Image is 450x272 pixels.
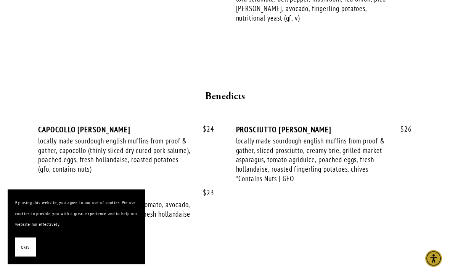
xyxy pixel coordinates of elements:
div: CAPOCOLLO [PERSON_NAME] [38,125,214,135]
div: Accessibility Menu [425,250,442,267]
div: PROSCIUTTO [PERSON_NAME] [236,125,412,135]
strong: Benedicts [205,90,245,103]
span: $ [400,125,404,134]
span: 23 [195,189,214,198]
div: locally made sourdough english muffins from proof & gather, capocollo (thinly sliced dry cured po... [38,137,193,174]
div: locally made sourdough english muffins from proof & gather, sliced prosciutto, creamy brie, grill... [236,137,391,184]
span: $ [203,188,207,198]
span: 24 [195,125,214,134]
section: Cookie banner [8,190,145,264]
div: PORTOBELLO BENEDICT [38,189,214,198]
p: By using this website, you agree to our use of cookies. We use cookies to provide you with a grea... [15,197,137,230]
span: $ [203,125,207,134]
span: 26 [393,125,412,134]
span: Okay! [21,242,31,253]
button: Okay! [15,238,36,257]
